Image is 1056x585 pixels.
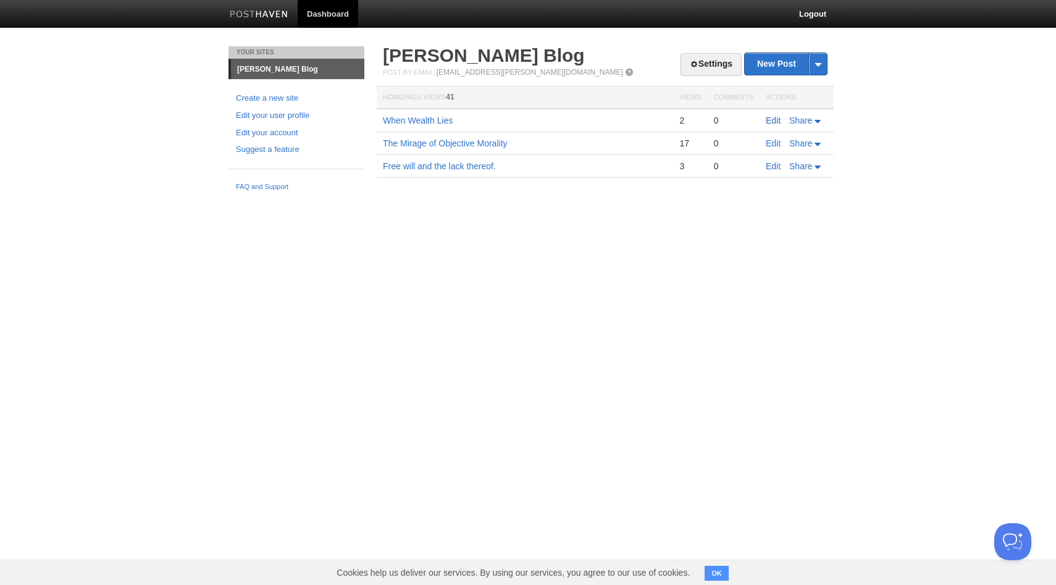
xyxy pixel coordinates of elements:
[236,92,357,105] a: Create a new site
[236,109,357,122] a: Edit your user profile
[383,161,496,171] a: Free will and the lack thereof.
[679,138,701,149] div: 17
[789,116,812,125] span: Share
[714,161,753,172] div: 0
[745,53,827,75] a: New Post
[236,127,357,140] a: Edit your account
[681,53,742,76] a: Settings
[766,138,781,148] a: Edit
[789,138,812,148] span: Share
[679,161,701,172] div: 3
[708,86,760,109] th: Comments
[766,161,781,171] a: Edit
[673,86,707,109] th: Views
[994,523,1031,560] iframe: Help Scout Beacon - Open
[437,68,623,77] a: [EMAIL_ADDRESS][PERSON_NAME][DOMAIN_NAME]
[228,46,364,59] li: Your Sites
[377,86,673,109] th: Homepage Views
[383,69,434,76] span: Post by Email
[324,560,702,585] span: Cookies help us deliver our services. By using our services, you agree to our use of cookies.
[383,116,453,125] a: When Wealth Lies
[383,138,508,148] a: The Mirage of Objective Morality
[383,45,585,65] a: [PERSON_NAME] Blog
[714,138,753,149] div: 0
[236,182,357,193] a: FAQ and Support
[705,566,729,581] button: OK
[679,115,701,126] div: 2
[446,93,454,101] span: 41
[789,161,812,171] span: Share
[760,86,834,109] th: Actions
[231,59,364,79] a: [PERSON_NAME] Blog
[714,115,753,126] div: 0
[236,143,357,156] a: Suggest a feature
[230,11,288,20] img: Posthaven-bar
[766,116,781,125] a: Edit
